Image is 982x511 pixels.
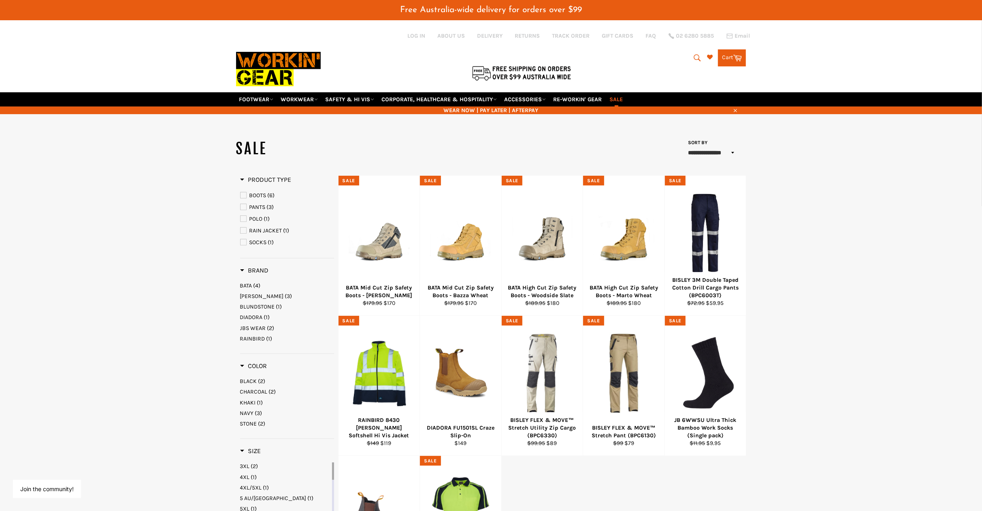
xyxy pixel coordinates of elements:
[240,462,330,470] a: 3XL
[675,193,736,274] img: BISLEY BPC6003T 3M Double Taped Cotton Drill Cargo Pants - Workin' Gear
[675,336,736,411] img: JB 6WWSU Ultra Thick Bamboo Work Socks (Single pack) - Workin' Gear
[240,313,334,321] a: DIADORA
[268,192,275,199] span: (6)
[283,227,290,234] span: (1)
[583,176,604,186] div: Sale
[240,362,267,370] h3: Color
[251,463,258,470] span: (2)
[502,176,522,186] div: Sale
[240,335,334,343] a: RAINBIRD
[687,300,705,307] s: $72.95
[665,176,746,316] a: BISLEY BPC6003T 3M Double Taped Cotton Drill Cargo Pants - Workin' Gear BISLEY 3M Double Taped Co...
[236,106,746,114] span: WEAR NOW | PAY LATER | AFTERPAY
[425,284,496,300] div: BATA Mid Cut Zip Safety Boots - Bazza Wheat
[240,303,275,310] span: BLUNDSTONE
[718,49,746,66] a: Cart
[276,303,282,310] span: (1)
[240,324,334,332] a: JBS WEAR
[501,316,583,456] a: BISLEY FLEX & MOVE™ Stretch Utility Zip Cargo (BPC6330) - Workin' Gear BISLEY FLEX & MOVE™ Stretc...
[240,495,307,502] span: 5 AU/[GEOGRAPHIC_DATA]
[240,484,262,491] span: 4XL/5XL
[268,239,274,246] span: (1)
[512,203,573,264] img: BATA High Cut Zip Safety Boots - Woodside Slate - Workin' Gear
[686,139,708,146] label: Sort by
[240,176,292,184] h3: Product Type
[240,463,250,470] span: 3XL
[240,215,334,224] a: POLO
[670,416,741,440] div: JB 6WWSU Ultra Thick Bamboo Work Socks (Single pack)
[515,32,540,40] a: RETURNS
[240,176,292,183] span: Product Type
[240,282,252,289] span: BATA
[240,473,330,481] a: 4XL
[343,439,415,447] div: $119
[339,316,359,326] div: Sale
[240,420,334,428] a: STONE
[507,299,578,307] div: $180
[525,300,545,307] s: $189.95
[512,333,573,414] img: BISLEY FLEX & MOVE™ Stretch Utility Zip Cargo (BPC6330) - Workin' Gear
[408,32,426,39] a: Log in
[240,474,250,481] span: 4XL
[249,239,267,246] span: SOCKS
[263,484,269,491] span: (1)
[670,439,741,447] div: $9.95
[253,282,261,289] span: (4)
[240,409,334,417] a: NAVY
[583,316,604,326] div: Sale
[240,494,330,502] a: 5 AU/UK
[267,204,274,211] span: (3)
[269,388,276,395] span: (2)
[420,316,501,456] a: DIADORA FU1501SL Craze Slip-On - Workin' Gear DIADORA FU1501SL Craze Slip-On $149
[593,203,654,264] img: BATA High Cut Zip Safety Boots - Marto Wheat - Workin' Gear
[430,203,491,264] img: BATA Mid Cut Zip Safety Boots - Bazza Wheat - Workin' Gear
[501,176,583,316] a: BATA High Cut Zip Safety Boots - Woodside Slate - Workin' Gear BATA High Cut Zip Safety Boots - W...
[425,424,496,440] div: DIADORA FU1501SL Craze Slip-On
[258,378,266,385] span: (2)
[349,203,410,264] img: BATA Mid Cut Zip Safety Boots - Roy Slate - Workin' Gear
[236,139,491,159] h1: SALE
[264,215,270,222] span: (1)
[367,440,379,447] s: $149
[266,335,273,342] span: (1)
[676,33,714,39] span: 02 6280 5885
[665,316,746,456] a: JB 6WWSU Ultra Thick Bamboo Work Socks (Single pack) - Workin' Gear JB 6WWSU Ultra Thick Bamboo W...
[249,227,282,234] span: RAIN JACKET
[249,192,266,199] span: BOOTS
[236,92,277,106] a: FOOTWEAR
[665,316,686,326] div: Sale
[240,447,261,455] span: Size
[338,176,420,316] a: BATA Mid Cut Zip Safety Boots - Roy Slate - Workin' Gear BATA Mid Cut Zip Safety Boots - [PERSON_...
[400,6,582,14] span: Free Australia-wide delivery for orders over $99
[593,333,654,414] img: BISLEY FLEX & MOVE™ Stretch Pant (BPC6130) - Workin' Gear
[477,32,503,40] a: DELIVERY
[507,439,578,447] div: $89
[240,238,334,247] a: SOCKS
[240,378,257,385] span: BLACK
[240,335,265,342] span: RAINBIRD
[471,64,572,81] img: Flat $9.95 shipping Australia wide
[240,282,334,290] a: BATA
[527,440,545,447] s: $99.95
[349,328,410,419] img: RAINBIRD 8430 Landy Softshell Hi Vis Jacket - Workin' Gear
[249,215,263,222] span: POLO
[240,410,254,417] span: NAVY
[249,204,266,211] span: PANTS
[240,191,334,200] a: BOOTS
[278,92,321,106] a: WORKWEAR
[444,300,464,307] s: $179.95
[20,485,74,492] button: Join the community!
[583,316,665,456] a: BISLEY FLEX & MOVE™ Stretch Pant (BPC6130) - Workin' Gear BISLEY FLEX & MOVE™ Stretch Pant (BPC61...
[425,299,496,307] div: $170
[670,276,741,300] div: BISLEY 3M Double Taped Cotton Drill Cargo Pants (BPC6003T)
[240,377,334,385] a: BLACK
[285,293,292,300] span: (3)
[420,176,441,186] div: Sale
[343,416,415,440] div: RAINBIRD 8430 [PERSON_NAME] Softshell Hi Vis Jacket
[425,439,496,447] div: $149
[240,420,257,427] span: STONE
[363,300,382,307] s: $179.95
[240,226,334,235] a: RAIN JACKET
[552,32,590,40] a: TRACK ORDER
